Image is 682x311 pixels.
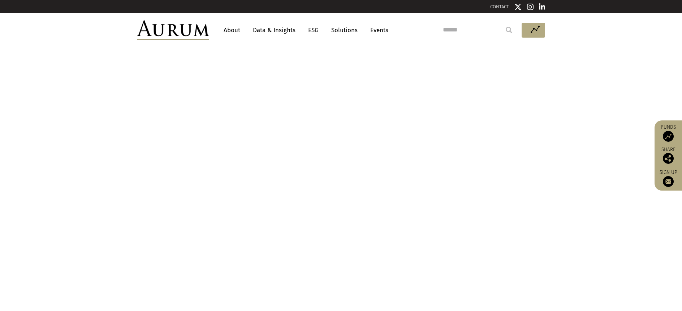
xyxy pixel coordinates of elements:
img: Linkedin icon [539,3,545,10]
img: Share this post [663,153,674,164]
a: ESG [305,24,322,37]
img: Sign up to our newsletter [663,176,674,187]
a: Data & Insights [249,24,299,37]
input: Submit [502,23,516,37]
img: Instagram icon [527,3,534,10]
a: About [220,24,244,37]
img: Access Funds [663,131,674,142]
a: CONTACT [490,4,509,9]
img: Aurum [137,20,209,40]
a: Funds [658,124,678,142]
a: Sign up [658,169,678,187]
a: Solutions [328,24,361,37]
img: Twitter icon [514,3,522,10]
div: Share [658,147,678,164]
a: Events [367,24,388,37]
